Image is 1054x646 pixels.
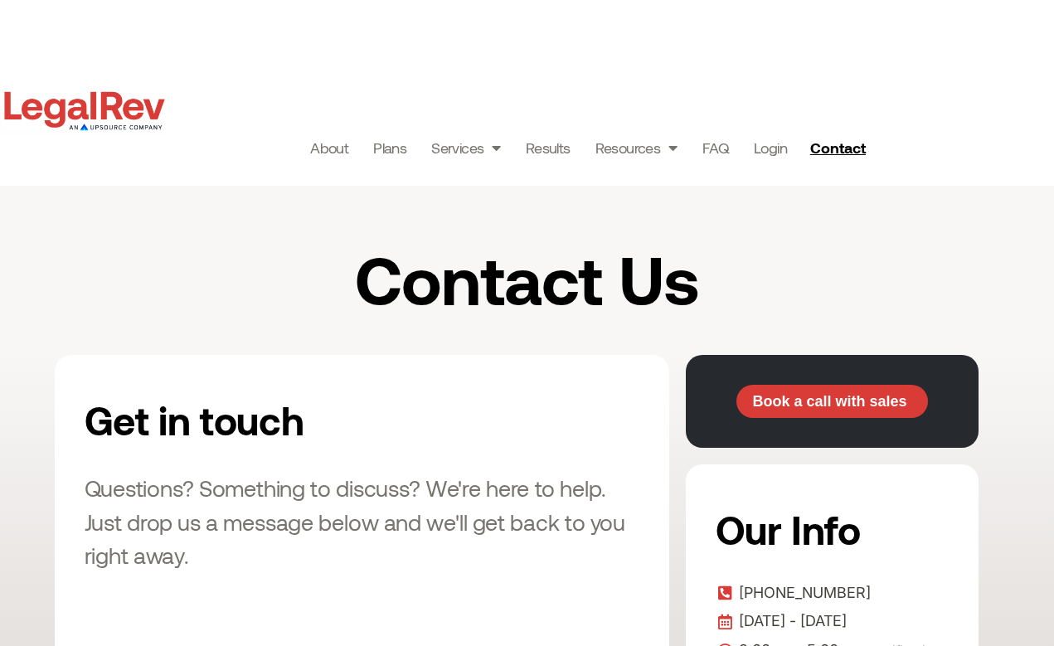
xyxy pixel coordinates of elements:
nav: Menu [310,136,787,159]
span: Book a call with sales [752,394,906,409]
a: Resources [595,136,678,159]
a: Services [431,136,501,159]
a: Results [526,136,571,159]
h1: Contact Us [197,244,858,313]
a: Plans [373,136,406,159]
span: [PHONE_NUMBER] [735,580,871,605]
h3: Questions? Something to discuss? We're here to help. Just drop us a message below and we'll get b... [85,471,639,572]
h2: Get in touch [85,385,473,454]
a: Login [754,136,787,159]
a: [PHONE_NUMBER] [716,580,949,605]
a: Book a call with sales [736,385,928,418]
h2: Our Info [716,494,944,564]
a: Contact [804,134,877,161]
span: Contact [810,140,866,155]
span: [DATE] - [DATE] [735,609,847,634]
a: About [310,136,348,159]
a: FAQ [702,136,729,159]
